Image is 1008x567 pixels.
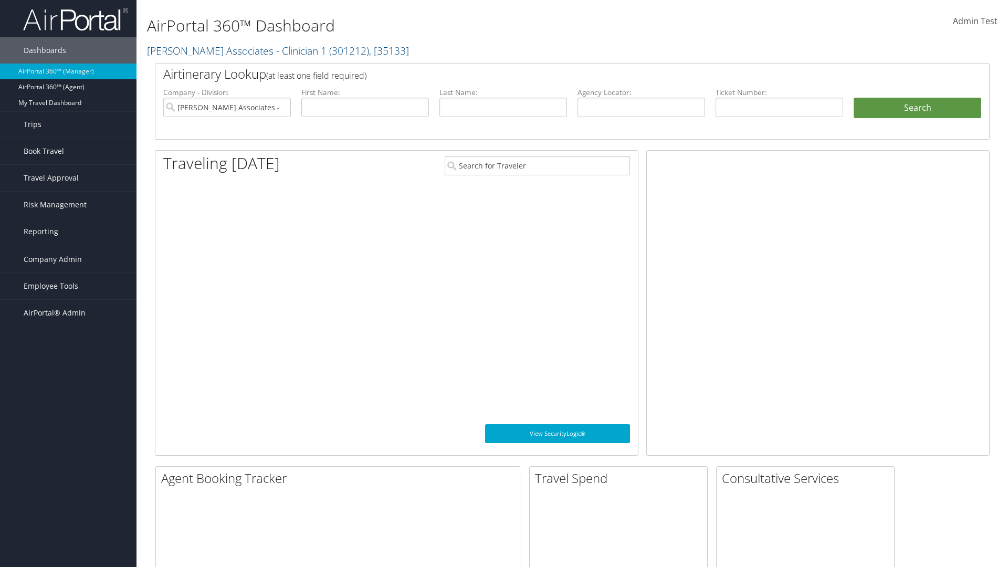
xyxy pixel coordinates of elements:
[24,37,66,64] span: Dashboards
[161,469,520,487] h2: Agent Booking Tracker
[577,87,705,98] label: Agency Locator:
[24,273,78,299] span: Employee Tools
[163,65,912,83] h2: Airtinerary Lookup
[854,98,981,119] button: Search
[485,424,630,443] a: View SecurityLogic®
[24,218,58,245] span: Reporting
[439,87,567,98] label: Last Name:
[147,15,714,37] h1: AirPortal 360™ Dashboard
[445,156,630,175] input: Search for Traveler
[24,138,64,164] span: Book Travel
[163,152,280,174] h1: Traveling [DATE]
[953,15,997,27] span: Admin Test
[535,469,707,487] h2: Travel Spend
[266,70,366,81] span: (at least one field required)
[24,300,86,326] span: AirPortal® Admin
[24,192,87,218] span: Risk Management
[329,44,369,58] span: ( 301212 )
[24,246,82,272] span: Company Admin
[147,44,409,58] a: [PERSON_NAME] Associates - Clinician 1
[716,87,843,98] label: Ticket Number:
[163,87,291,98] label: Company - Division:
[953,5,997,38] a: Admin Test
[23,7,128,31] img: airportal-logo.png
[24,111,41,138] span: Trips
[722,469,894,487] h2: Consultative Services
[301,87,429,98] label: First Name:
[369,44,409,58] span: , [ 35133 ]
[24,165,79,191] span: Travel Approval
